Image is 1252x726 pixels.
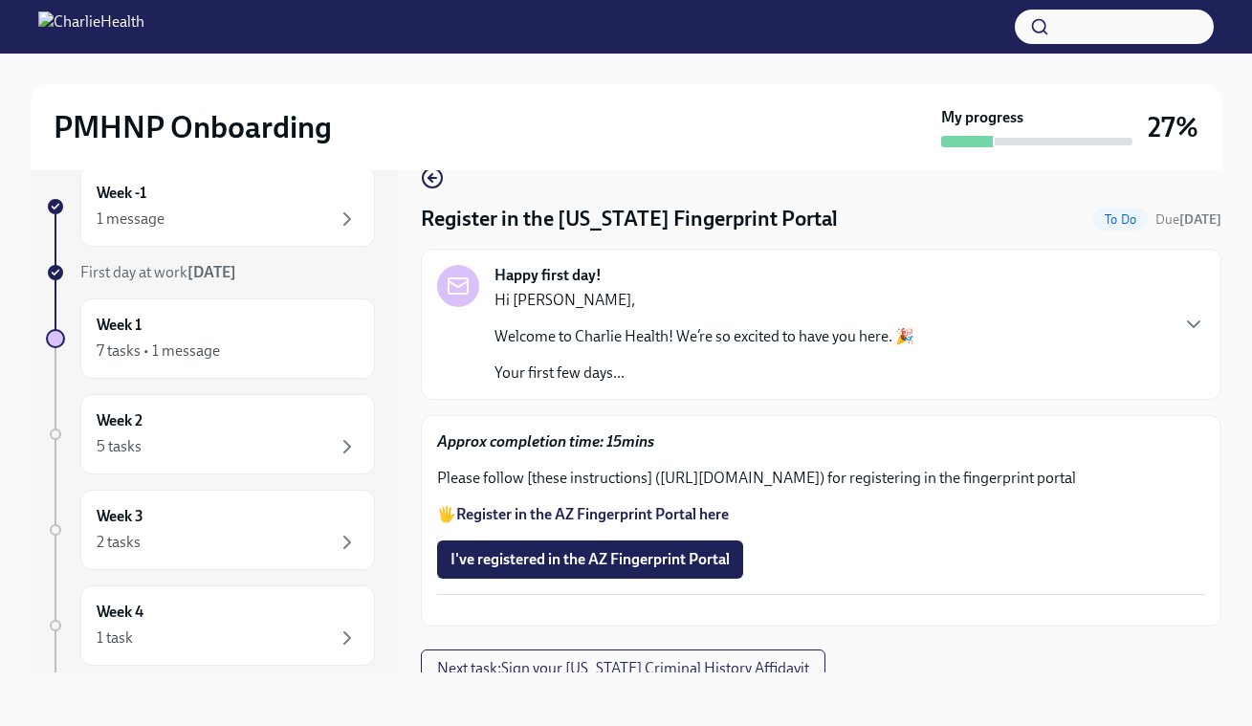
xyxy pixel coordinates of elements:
[97,627,133,649] div: 1 task
[80,263,236,281] span: First day at work
[97,341,220,362] div: 7 tasks • 1 message
[97,532,141,553] div: 2 tasks
[421,649,825,688] button: Next task:Sign your [US_STATE] Criminal History Affidavit
[46,394,375,474] a: Week 25 tasks
[97,410,143,431] h6: Week 2
[46,490,375,570] a: Week 32 tasks
[437,540,743,579] button: I've registered in the AZ Fingerprint Portal
[437,432,654,451] strong: Approx completion time: 15mins
[494,290,914,311] p: Hi [PERSON_NAME],
[97,506,143,527] h6: Week 3
[46,585,375,666] a: Week 41 task
[456,505,729,523] a: Register in the AZ Fingerprint Portal here
[1148,110,1198,144] h3: 27%
[494,363,914,384] p: Your first few days...
[421,205,838,233] h4: Register in the [US_STATE] Fingerprint Portal
[97,602,143,623] h6: Week 4
[97,315,142,336] h6: Week 1
[437,659,809,678] span: Next task : Sign your [US_STATE] Criminal History Affidavit
[54,108,332,146] h2: PMHNP Onboarding
[1155,210,1221,229] span: September 26th, 2025 08:00
[494,265,602,286] strong: Happy first day!
[1093,212,1148,227] span: To Do
[1155,211,1221,228] span: Due
[1179,211,1221,228] strong: [DATE]
[187,263,236,281] strong: [DATE]
[437,504,1205,525] p: 🖐️
[97,209,165,230] div: 1 message
[437,468,1205,489] p: Please follow [these instructions] ([URL][DOMAIN_NAME]) for registering in the fingerprint portal
[97,436,142,457] div: 5 tasks
[941,107,1023,128] strong: My progress
[494,326,914,347] p: Welcome to Charlie Health! We’re so excited to have you here. 🎉
[38,11,144,42] img: CharlieHealth
[46,166,375,247] a: Week -11 message
[97,183,146,204] h6: Week -1
[450,550,730,569] span: I've registered in the AZ Fingerprint Portal
[46,262,375,283] a: First day at work[DATE]
[46,298,375,379] a: Week 17 tasks • 1 message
